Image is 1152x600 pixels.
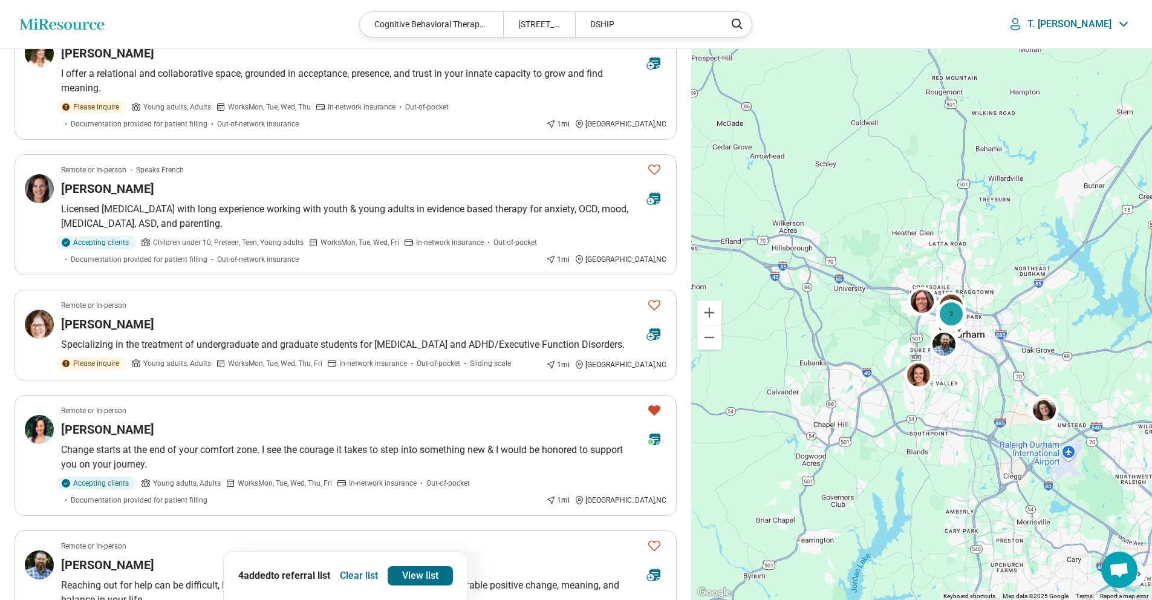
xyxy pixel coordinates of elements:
div: [GEOGRAPHIC_DATA] , NC [574,359,666,370]
div: 2 [936,304,965,333]
h3: [PERSON_NAME] [61,421,154,438]
div: 1 mi [546,254,570,265]
span: In-network insurance [416,237,484,248]
span: Works Mon, Tue, Wed, Thu, Fri [238,478,332,489]
span: In-network insurance [339,358,407,369]
p: Remote or In-person [61,541,126,552]
div: [GEOGRAPHIC_DATA] , NC [574,495,666,506]
div: [GEOGRAPHIC_DATA] , NC [574,119,666,129]
div: Accepting clients [56,477,136,490]
h3: [PERSON_NAME] [61,45,154,62]
span: Sliding scale [470,358,511,369]
h3: [PERSON_NAME] [61,316,154,333]
span: Works Mon, Tue, Wed, Thu [228,102,311,112]
p: Specializing in the treatment of undergraduate and graduate students for [MEDICAL_DATA] and ADHD/... [61,337,666,352]
div: DSHIP [575,12,718,37]
span: Out-of-pocket [405,102,449,112]
p: Remote or In-person [61,165,126,175]
div: Accepting clients [56,236,136,249]
span: Map data ©2025 Google [1003,593,1069,599]
span: Speaks French [136,165,184,175]
div: Cognitive Behavioral Therapy (CBT) [360,12,503,37]
span: In-network insurance [328,102,395,112]
div: 1 mi [546,119,570,129]
span: Out-of-pocket [493,237,537,248]
h3: [PERSON_NAME] [61,180,154,197]
span: Young adults, Adults [143,102,211,112]
span: Documentation provided for patient filling [71,495,207,506]
div: Open chat [1101,552,1137,588]
div: 1 mi [546,359,570,370]
a: Report a map error [1100,593,1148,599]
div: [STREET_ADDRESS] [503,12,575,37]
button: Favorite [642,293,666,318]
span: Young adults, Adults [143,358,211,369]
p: I offer a relational and collaborative space, grounded in acceptance, presence, and trust in your... [61,67,666,96]
button: Favorite [642,533,666,558]
span: Out-of-network insurance [217,119,299,129]
span: Out-of-network insurance [217,254,299,265]
button: Zoom in [697,301,721,325]
div: 2 [937,299,966,328]
span: Documentation provided for patient filling [71,254,207,265]
span: Works Mon, Tue, Wed, Fri [321,237,399,248]
p: T. [PERSON_NAME] [1027,18,1111,30]
span: Out-of-pocket [417,358,460,369]
button: Clear list [335,566,383,585]
div: 1 mi [546,495,570,506]
p: Remote or In-person [61,300,126,311]
p: Change starts at the end of your comfort zone. I see the courage it takes to step into something ... [61,443,666,472]
a: Terms (opens in new tab) [1076,593,1093,599]
span: to referral list [271,570,330,581]
span: Documentation provided for patient filling [71,119,207,129]
div: Please inquire [56,357,126,370]
p: Remote or In-person [61,405,126,416]
div: Please inquire [56,100,126,114]
button: Favorite [642,398,666,423]
div: [GEOGRAPHIC_DATA] , NC [574,254,666,265]
span: In-network insurance [349,478,417,489]
p: 4 added [238,569,330,583]
a: View list [388,566,453,585]
button: Favorite [642,157,666,182]
span: Works Mon, Tue, Wed, Thu, Fri [228,358,322,369]
span: Children under 10, Preteen, Teen, Young adults [153,237,304,248]
h3: [PERSON_NAME] [61,556,154,573]
p: Licensed [MEDICAL_DATA] with long experience working with youth & young adults in evidence based ... [61,202,666,231]
span: Young adults, Adults [153,478,221,489]
button: Zoom out [697,325,721,350]
span: Out-of-pocket [426,478,470,489]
